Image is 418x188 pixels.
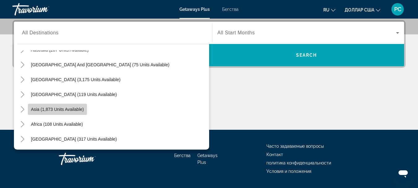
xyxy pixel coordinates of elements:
button: [GEOGRAPHIC_DATA] (119 units available) [28,89,120,100]
span: [GEOGRAPHIC_DATA] (317 units available) [31,137,117,142]
a: Бегства [222,7,239,12]
font: доллар США [345,7,374,12]
font: ru [323,7,330,12]
span: All Destinations [22,30,58,35]
a: политика конфиденциальности [266,160,331,165]
a: Контакт [266,152,283,157]
button: Toggle Middle East (317 units available) [17,134,28,145]
a: Getaways Plus [197,153,218,165]
button: [GEOGRAPHIC_DATA] and [GEOGRAPHIC_DATA] (75 units available) [28,59,173,70]
span: [GEOGRAPHIC_DATA] and [GEOGRAPHIC_DATA] (75 units available) [31,62,170,67]
button: Toggle Africa (108 units available) [17,119,28,130]
button: Australia (207 units available) [28,44,92,55]
button: Toggle South Pacific and Oceania (75 units available) [17,59,28,70]
span: [GEOGRAPHIC_DATA] (119 units available) [31,92,117,97]
a: Травориум [59,150,121,168]
a: Травориум [12,1,74,17]
div: Виджет поиска [14,22,404,66]
button: Меню пользователя [390,3,406,16]
a: Бегства [174,153,191,158]
font: РС [394,6,401,12]
button: [GEOGRAPHIC_DATA] (3,175 units available) [28,74,123,85]
iframe: Кнопка запуска окна обмена сообщениями [393,163,413,183]
button: Toggle Central America (119 units available) [17,89,28,100]
a: Условия и положения [266,169,311,174]
span: Africa (108 units available) [31,122,83,127]
a: Getaways Plus [179,7,210,12]
button: Toggle South America (3,175 units available) [17,74,28,85]
button: Изменить валюту [345,5,380,14]
button: Toggle Asia (1,873 units available) [17,104,28,115]
span: [GEOGRAPHIC_DATA] (3,175 units available) [31,77,120,82]
button: Toggle Australia (207 units available) [17,45,28,55]
span: Asia (1,873 units available) [31,107,84,112]
span: All Start Months [218,30,255,35]
a: Часто задаваемые вопросы [266,144,324,149]
button: Изменить язык [323,5,335,14]
button: [GEOGRAPHIC_DATA] (317 units available) [28,133,120,145]
button: Africa (108 units available) [28,119,86,130]
button: Search [209,44,404,66]
button: Asia (1,873 units available) [28,104,87,115]
span: Search [296,53,317,58]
